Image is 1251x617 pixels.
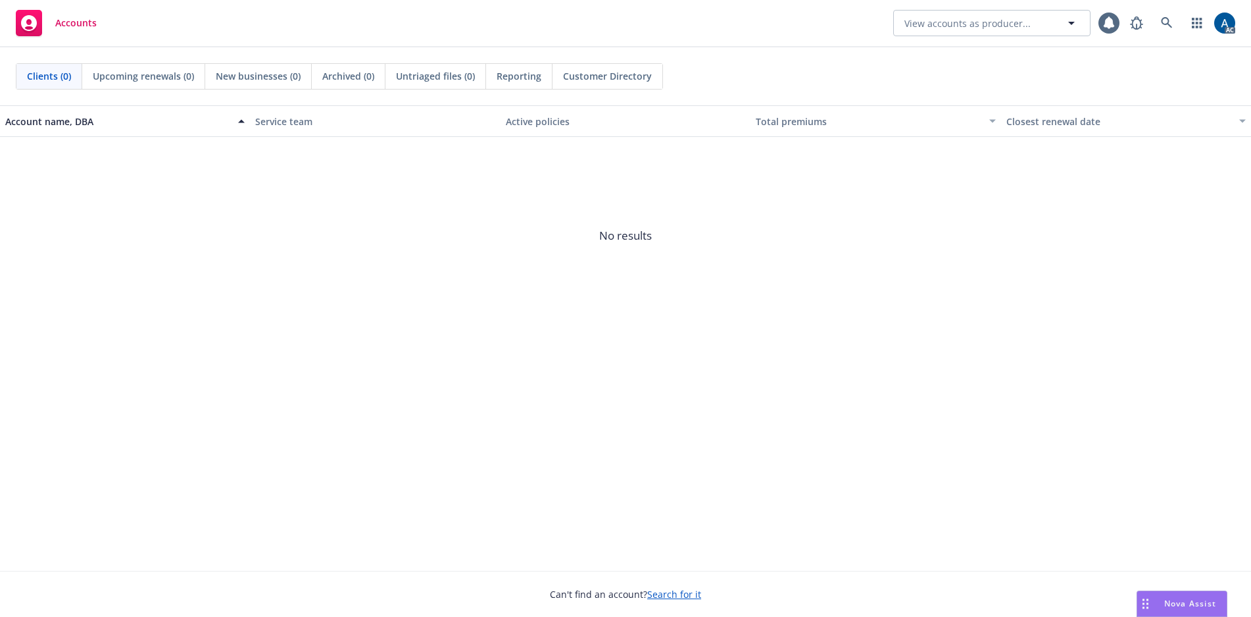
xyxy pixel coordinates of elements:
div: Total premiums [756,115,981,128]
button: Active policies [501,105,750,137]
span: Can't find an account? [550,587,701,601]
button: View accounts as producer... [893,10,1091,36]
button: Nova Assist [1137,591,1227,617]
a: Accounts [11,5,102,41]
div: Closest renewal date [1006,115,1231,128]
a: Search for it [647,588,701,601]
span: New businesses (0) [216,69,301,83]
button: Total premiums [750,105,1000,137]
a: Search [1154,10,1180,36]
span: Untriaged files (0) [396,69,475,83]
span: Customer Directory [563,69,652,83]
span: Reporting [497,69,541,83]
div: Account name, DBA [5,115,230,128]
div: Active policies [506,115,745,128]
span: View accounts as producer... [904,16,1031,30]
div: Drag to move [1137,591,1154,616]
span: Accounts [55,18,97,28]
span: Archived (0) [322,69,374,83]
button: Closest renewal date [1001,105,1251,137]
a: Switch app [1184,10,1210,36]
a: Report a Bug [1123,10,1150,36]
div: Service team [255,115,495,128]
img: photo [1214,13,1235,34]
span: Clients (0) [27,69,71,83]
span: Upcoming renewals (0) [93,69,194,83]
button: Service team [250,105,500,137]
span: Nova Assist [1164,598,1216,609]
